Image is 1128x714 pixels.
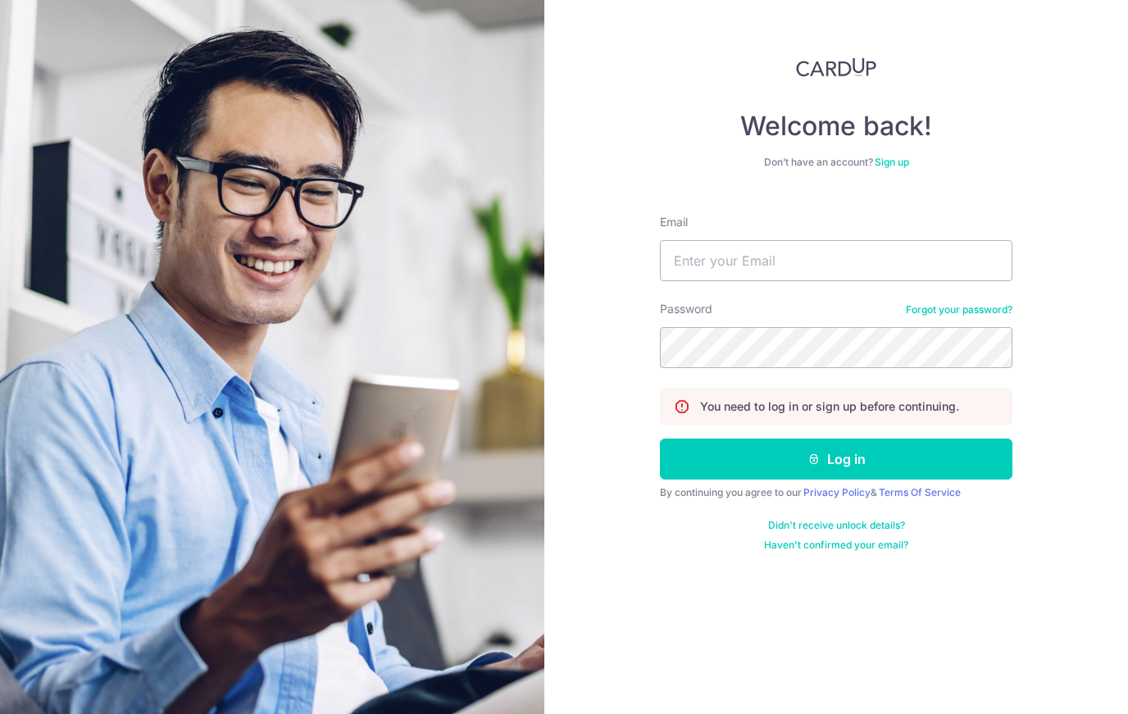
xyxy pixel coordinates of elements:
[796,57,876,77] img: CardUp Logo
[875,156,909,168] a: Sign up
[660,110,1012,143] h4: Welcome back!
[803,486,871,498] a: Privacy Policy
[660,214,688,230] label: Email
[660,301,712,317] label: Password
[660,240,1012,281] input: Enter your Email
[764,539,908,552] a: Haven't confirmed your email?
[660,486,1012,499] div: By continuing you agree to our &
[768,519,905,532] a: Didn't receive unlock details?
[700,398,959,415] p: You need to log in or sign up before continuing.
[906,303,1012,316] a: Forgot your password?
[879,486,961,498] a: Terms Of Service
[660,439,1012,480] button: Log in
[660,156,1012,169] div: Don’t have an account?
